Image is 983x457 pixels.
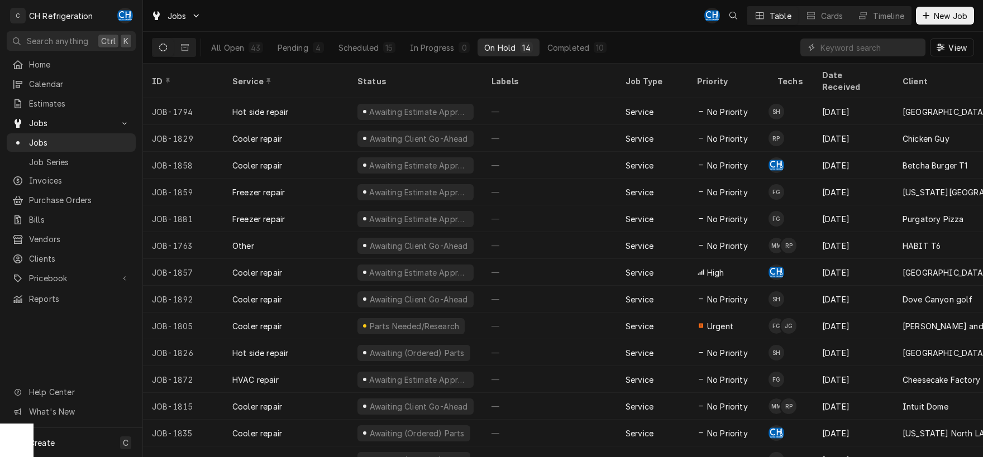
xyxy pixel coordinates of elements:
[385,42,393,54] div: 15
[769,398,784,414] div: Moises Melena's Avatar
[707,160,748,171] span: No Priority
[707,186,748,198] span: No Priority
[29,59,130,70] span: Home
[483,205,617,232] div: —
[410,42,455,54] div: In Progress
[813,98,894,125] div: [DATE]
[483,152,617,179] div: —
[707,374,748,386] span: No Priority
[626,106,653,118] div: Service
[29,406,129,417] span: What's New
[707,213,748,225] span: No Priority
[483,420,617,446] div: —
[143,420,223,446] div: JOB-1835
[123,437,128,449] span: C
[903,133,949,145] div: Chicken Guy
[29,214,130,225] span: Bills
[483,98,617,125] div: —
[522,42,530,54] div: 14
[770,10,791,22] div: Table
[707,106,748,118] span: No Priority
[7,31,136,51] button: Search anythingCtrlK
[813,312,894,339] div: [DATE]
[29,253,130,264] span: Clients
[813,232,894,259] div: [DATE]
[29,194,130,206] span: Purchase Orders
[781,398,796,414] div: Ruben Perez's Avatar
[483,312,617,339] div: —
[232,240,254,252] div: Other
[29,10,93,22] div: CH Refrigeration
[143,259,223,286] div: JOB-1857
[769,184,784,200] div: FG
[338,42,379,54] div: Scheduled
[232,374,279,386] div: HVAC repair
[143,152,223,179] div: JOB-1858
[117,8,133,23] div: Chris Hiraga's Avatar
[930,39,974,56] button: View
[483,259,617,286] div: —
[781,318,796,334] div: JG
[278,42,308,54] div: Pending
[29,137,130,148] span: Jobs
[29,293,130,305] span: Reports
[143,393,223,420] div: JOB-1815
[769,238,784,253] div: MM
[707,320,733,332] span: Urgent
[29,175,130,186] span: Invoices
[903,374,980,386] div: Cheesecake Factory
[707,240,748,252] span: No Priority
[143,286,223,312] div: JOB-1892
[368,267,469,278] div: Awaiting Estimate Approval
[232,106,288,118] div: Hot side repair
[626,320,653,332] div: Service
[873,10,904,22] div: Timeline
[697,75,757,87] div: Priority
[368,160,469,171] div: Awaiting Estimate Approval
[813,286,894,312] div: [DATE]
[7,133,136,152] a: Jobs
[769,345,784,360] div: Steven Hiraga's Avatar
[707,427,748,439] span: No Priority
[821,10,843,22] div: Cards
[483,125,617,152] div: —
[903,213,963,225] div: Purgatory Pizza
[813,179,894,205] div: [DATE]
[707,401,748,412] span: No Priority
[232,186,285,198] div: Freezer repair
[769,425,784,441] div: Chris Hiraga's Avatar
[368,427,465,439] div: Awaiting (Ordered) Parts
[483,232,617,259] div: —
[707,133,748,145] span: No Priority
[781,238,796,253] div: RP
[813,339,894,366] div: [DATE]
[143,232,223,259] div: JOB-1763
[626,133,653,145] div: Service
[707,267,724,278] span: High
[813,366,894,393] div: [DATE]
[232,427,282,439] div: Cooler repair
[315,42,322,54] div: 4
[7,210,136,229] a: Bills
[7,114,136,132] a: Go to Jobs
[368,186,469,198] div: Awaiting Estimate Approval
[232,133,282,145] div: Cooler repair
[769,345,784,360] div: SH
[626,401,653,412] div: Service
[143,339,223,366] div: JOB-1826
[769,291,784,307] div: SH
[777,75,804,87] div: Techs
[769,372,784,387] div: FG
[769,104,784,119] div: Steven Hiraga's Avatar
[724,7,742,25] button: Open search
[707,347,748,359] span: No Priority
[626,160,653,171] div: Service
[168,10,187,22] span: Jobs
[232,267,282,278] div: Cooler repair
[232,75,337,87] div: Service
[483,286,617,312] div: —
[29,386,129,398] span: Help Center
[769,131,784,146] div: Ruben Perez's Avatar
[707,294,748,305] span: No Priority
[483,179,617,205] div: —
